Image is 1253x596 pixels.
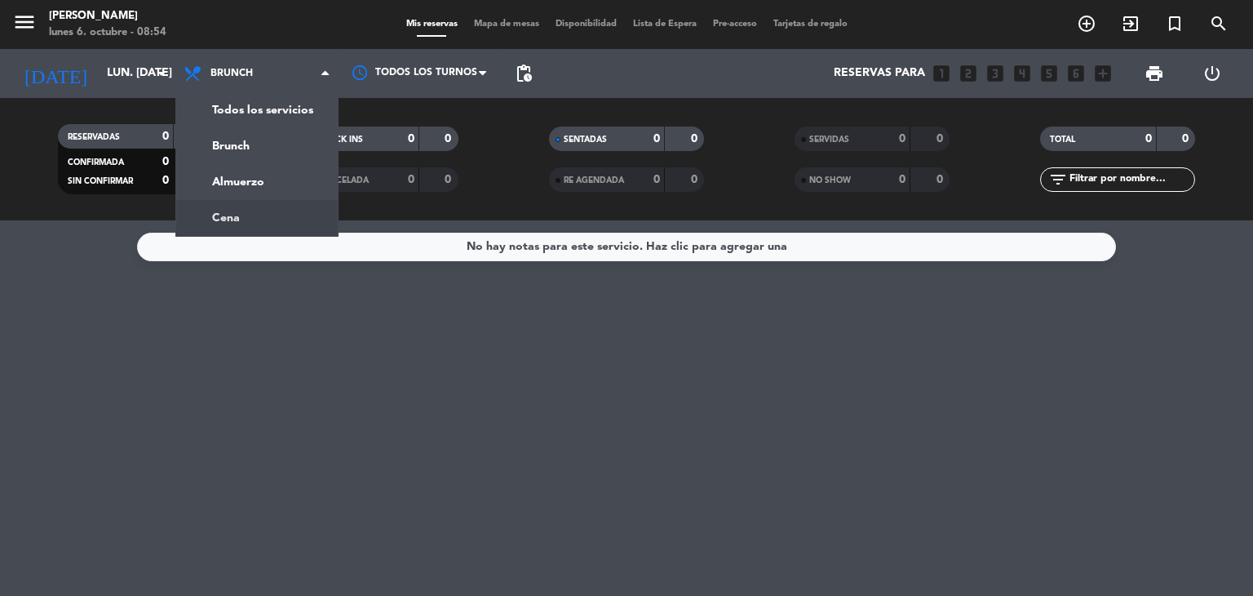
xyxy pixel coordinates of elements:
[691,133,701,145] strong: 0
[176,128,338,164] a: Brunch
[1202,64,1222,83] i: power_settings_new
[467,238,787,256] div: No hay notas para este servicio. Haz clic para agregar una
[809,136,849,144] span: SERVIDAS
[899,174,905,185] strong: 0
[162,175,169,186] strong: 0
[1077,14,1096,33] i: add_circle_outline
[68,177,133,185] span: SIN CONFIRMAR
[162,156,169,167] strong: 0
[408,133,414,145] strong: 0
[445,174,454,185] strong: 0
[445,133,454,145] strong: 0
[564,176,624,185] span: RE AGENDADA
[958,63,979,84] i: looks_two
[625,20,705,29] span: Lista de Espera
[653,174,660,185] strong: 0
[398,20,466,29] span: Mis reservas
[68,158,124,167] span: CONFIRMADA
[1145,133,1152,145] strong: 0
[1092,63,1114,84] i: add_box
[547,20,625,29] span: Disponibilidad
[1012,63,1033,84] i: looks_4
[1121,14,1140,33] i: exit_to_app
[653,133,660,145] strong: 0
[899,133,905,145] strong: 0
[809,176,851,185] span: NO SHOW
[1145,64,1164,83] span: print
[12,10,37,34] i: menu
[49,24,166,41] div: lunes 6. octubre - 08:54
[1065,63,1087,84] i: looks_6
[936,133,946,145] strong: 0
[936,174,946,185] strong: 0
[564,136,607,144] span: SENTADAS
[176,92,338,128] a: Todos los servicios
[985,63,1006,84] i: looks_3
[691,174,701,185] strong: 0
[1182,133,1192,145] strong: 0
[765,20,856,29] span: Tarjetas de regalo
[68,133,120,141] span: RESERVADAS
[210,68,253,79] span: Brunch
[176,200,338,236] a: Cena
[1165,14,1184,33] i: turned_in_not
[408,174,414,185] strong: 0
[49,8,166,24] div: [PERSON_NAME]
[931,63,952,84] i: looks_one
[514,64,534,83] span: pending_actions
[12,56,99,91] i: [DATE]
[152,64,171,83] i: arrow_drop_down
[318,136,363,144] span: CHECK INS
[1050,136,1075,144] span: TOTAL
[176,164,338,200] a: Almuerzo
[1048,170,1068,189] i: filter_list
[318,176,369,185] span: CANCELADA
[162,131,169,142] strong: 0
[1038,63,1060,84] i: looks_5
[1068,171,1194,189] input: Filtrar por nombre...
[1209,14,1229,33] i: search
[705,20,765,29] span: Pre-acceso
[1183,49,1241,98] div: LOG OUT
[466,20,547,29] span: Mapa de mesas
[834,67,925,80] span: Reservas para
